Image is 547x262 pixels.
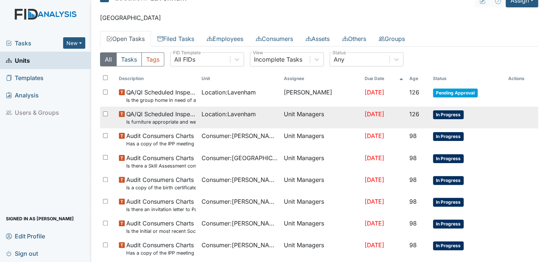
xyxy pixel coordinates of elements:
th: Toggle SortBy [430,72,505,85]
div: All FIDs [174,55,195,64]
span: In Progress [433,154,464,163]
th: Toggle SortBy [406,72,430,85]
span: [DATE] [365,110,384,118]
span: [DATE] [365,220,384,227]
a: Assets [299,31,336,46]
span: In Progress [433,198,464,207]
small: Is the group home in need of any outside repairs (paint, gutters, pressure wash, etc.)? [126,97,195,104]
td: Unit Managers [281,172,362,194]
span: [DATE] [365,198,384,205]
span: Consumer : [GEOGRAPHIC_DATA][PERSON_NAME][GEOGRAPHIC_DATA] [202,154,278,162]
span: In Progress [433,220,464,228]
span: [DATE] [365,89,384,96]
span: 98 [409,176,417,183]
span: QA/QI Scheduled Inspection Is the group home in need of any outside repairs (paint, gutters, pres... [126,88,195,104]
td: Unit Managers [281,151,362,172]
span: 98 [409,198,417,205]
span: QA/QI Scheduled Inspection Is furniture appropriate and well-maintained (broken, missing pieces, ... [126,110,195,125]
span: Audit Consumers Charts Is there a Skill Assessment completed and updated yearly (no more than one... [126,154,195,169]
td: Unit Managers [281,128,362,150]
span: In Progress [433,241,464,250]
span: Sign out [6,248,38,259]
span: 98 [409,154,417,162]
a: Open Tasks [100,31,151,46]
span: Audit Consumers Charts Is there an invitation letter to Parent/Guardian for current years team me... [126,197,195,213]
span: Consumer : [PERSON_NAME] [202,197,278,206]
span: Pending Approval [433,89,478,97]
span: Location : Lavenham [202,88,256,97]
p: [GEOGRAPHIC_DATA] [100,13,538,22]
span: Location : Lavenham [202,110,256,118]
th: Toggle SortBy [116,72,198,85]
input: Toggle All Rows Selected [103,75,108,80]
span: Consumer : [PERSON_NAME] [202,175,278,184]
small: Has a copy of the IPP meeting been sent to the Parent/Guardian [DATE] of the meeting? [126,249,195,256]
span: 98 [409,220,417,227]
th: Toggle SortBy [362,72,406,85]
div: Incomplete Tasks [254,55,302,64]
span: In Progress [433,132,464,141]
span: [DATE] [365,176,384,183]
a: Groups [372,31,411,46]
div: Type filter [100,52,164,66]
span: In Progress [433,176,464,185]
th: Toggle SortBy [199,72,281,85]
a: Others [336,31,372,46]
td: [PERSON_NAME] [281,85,362,107]
a: Consumers [250,31,299,46]
th: Assignee [281,72,362,85]
span: Audit Consumers Charts Is the initial or most recent Social Evaluation in the chart? [126,219,195,235]
div: Any [334,55,344,64]
th: Actions [505,72,538,85]
small: Is a copy of the birth certificate found in the file? [126,184,195,191]
span: 98 [409,241,417,249]
span: Templates [6,72,44,83]
span: [DATE] [365,154,384,162]
a: Employees [200,31,250,46]
td: Unit Managers [281,194,362,216]
span: 98 [409,132,417,139]
button: All [100,52,117,66]
a: Tasks [6,39,63,48]
button: New [63,37,85,49]
small: Has a copy of the IPP meeting been sent to the Parent/Guardian [DATE] of the meeting? [126,140,195,147]
small: Is the initial or most recent Social Evaluation in the chart? [126,228,195,235]
span: Signed in as [PERSON_NAME] [6,213,74,224]
span: Audit Consumers Charts Has a copy of the IPP meeting been sent to the Parent/Guardian within 30 d... [126,241,195,256]
small: Is there an invitation letter to Parent/Guardian for current years team meetings in T-Logs (Therap)? [126,206,195,213]
span: Consumer : [PERSON_NAME] [202,219,278,228]
button: Tasks [116,52,142,66]
span: Consumer : [PERSON_NAME] [202,241,278,249]
span: Units [6,55,30,66]
small: Is furniture appropriate and well-maintained (broken, missing pieces, sufficient number for seati... [126,118,195,125]
a: Filed Tasks [151,31,200,46]
button: Tags [141,52,164,66]
td: Unit Managers [281,238,362,259]
span: Audit Consumers Charts Is a copy of the birth certificate found in the file? [126,175,195,191]
span: Edit Profile [6,230,45,242]
span: Audit Consumers Charts Has a copy of the IPP meeting been sent to the Parent/Guardian within 30 d... [126,131,195,147]
small: Is there a Skill Assessment completed and updated yearly (no more than one year old) [126,162,195,169]
span: Consumer : [PERSON_NAME] [202,131,278,140]
span: In Progress [433,110,464,119]
td: Unit Managers [281,216,362,238]
span: 126 [409,110,419,118]
span: 126 [409,89,419,96]
td: Unit Managers [281,107,362,128]
span: [DATE] [365,241,384,249]
span: [DATE] [365,132,384,139]
span: Analysis [6,89,39,101]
